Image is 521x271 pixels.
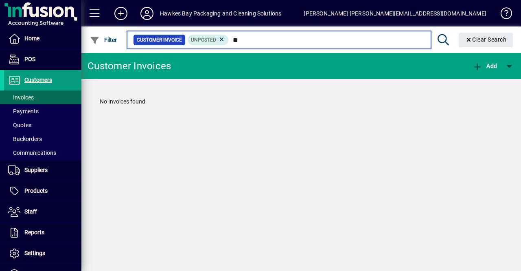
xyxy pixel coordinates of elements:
span: Suppliers [24,167,48,173]
a: Payments [4,104,81,118]
span: Clear Search [465,36,507,43]
mat-chip: Customer Invoice Status: Unposted [188,35,229,45]
a: Settings [4,243,81,264]
span: Add [473,63,497,69]
button: Add [471,59,499,73]
a: Quotes [4,118,81,132]
a: Communications [4,146,81,160]
a: Backorders [4,132,81,146]
span: Home [24,35,39,42]
span: Products [24,187,48,194]
span: Communications [8,150,56,156]
span: Invoices [8,94,34,101]
a: Staff [4,202,81,222]
span: Quotes [8,122,31,128]
span: Settings [24,250,45,256]
div: No Invoices found [92,89,511,114]
span: Customer Invoice [137,36,182,44]
div: Hawkes Bay Packaging and Cleaning Solutions [160,7,282,20]
a: Home [4,29,81,49]
button: Add [108,6,134,21]
a: POS [4,49,81,70]
span: Customers [24,77,52,83]
span: Unposted [191,37,216,43]
button: Filter [88,33,119,47]
span: Reports [24,229,44,236]
span: Filter [90,37,117,43]
button: Clear [459,33,513,47]
a: Reports [4,223,81,243]
a: Suppliers [4,160,81,181]
button: Profile [134,6,160,21]
span: Payments [8,108,39,115]
div: [PERSON_NAME] [PERSON_NAME][EMAIL_ADDRESS][DOMAIN_NAME] [304,7,486,20]
a: Products [4,181,81,201]
span: POS [24,56,35,62]
a: Knowledge Base [495,2,511,28]
div: Customer Invoices [88,59,171,73]
span: Backorders [8,136,42,142]
a: Invoices [4,90,81,104]
span: Staff [24,208,37,215]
